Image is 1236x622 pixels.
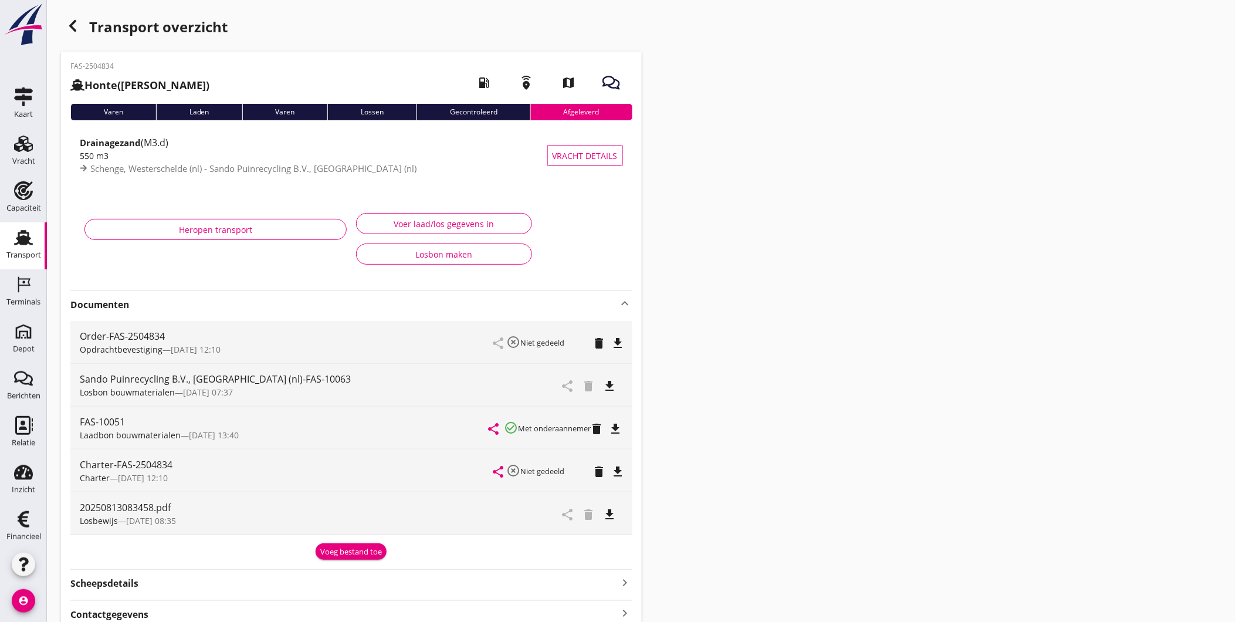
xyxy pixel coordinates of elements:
span: Charter [80,472,110,484]
span: [DATE] 08:35 [126,515,176,526]
div: Depot [13,345,35,353]
img: logo-small.a267ee39.svg [2,3,45,46]
div: Varen [70,104,156,120]
div: — [80,343,494,356]
i: share [492,465,506,479]
div: Charter-FAS-2504834 [80,458,494,472]
div: Capaciteit [6,204,41,212]
div: Sando Puinrecycling B.V., [GEOGRAPHIC_DATA] (nl)-FAS-10063 [80,372,503,386]
button: Voer laad/los gegevens in [356,213,532,234]
span: (M3.d) [141,136,168,149]
i: keyboard_arrow_right [618,606,632,621]
div: — [80,472,494,484]
div: Vracht [12,157,35,165]
button: Losbon maken [356,244,532,265]
span: Losbewijs [80,515,118,526]
i: check_circle_outline [504,421,519,435]
div: Afgeleverd [530,104,632,120]
span: Laadbon bouwmaterialen [80,430,181,441]
i: map [553,66,585,99]
i: file_download [609,422,623,436]
i: local_gas_station [468,66,501,99]
strong: Drainagezand [80,137,141,148]
div: Terminals [6,298,40,306]
i: file_download [603,508,617,522]
span: [DATE] 13:40 [189,430,239,441]
div: Financieel [6,533,41,540]
div: — [80,386,503,398]
i: account_circle [12,589,35,613]
a: Drainagezand(M3.d)550 m3Schenge, Westerschelde (nl) - Sando Puinrecycling B.V., [GEOGRAPHIC_DATA]... [70,130,632,181]
div: Lossen [327,104,416,120]
strong: Honte [84,78,117,92]
div: Losbon maken [366,248,522,261]
div: Voeg bestand toe [320,546,382,558]
i: file_download [603,379,617,393]
div: Gecontroleerd [416,104,530,120]
i: emergency_share [510,66,543,99]
span: [DATE] 12:10 [171,344,221,355]
i: keyboard_arrow_up [618,296,632,310]
i: highlight_off [507,464,521,478]
div: Transport [6,251,41,259]
strong: Documenten [70,298,618,312]
strong: Scheepsdetails [70,577,138,590]
button: Vracht details [547,145,623,166]
button: Voeg bestand toe [316,543,387,560]
span: Opdrachtbevestiging [80,344,162,355]
div: FAS-10051 [80,415,489,429]
div: Varen [242,104,328,120]
span: [DATE] 12:10 [118,472,168,484]
h1: Transport overzicht [61,14,642,52]
span: Losbon bouwmaterialen [80,387,175,398]
i: delete [590,422,604,436]
div: Relatie [12,439,35,447]
div: Order-FAS-2504834 [80,329,494,343]
i: delete [592,465,607,479]
button: Heropen transport [84,219,347,240]
h2: ([PERSON_NAME]) [70,77,209,93]
div: — [80,429,489,441]
i: keyboard_arrow_right [618,574,632,590]
span: Schenge, Westerschelde (nl) - Sando Puinrecycling B.V., [GEOGRAPHIC_DATA] (nl) [90,163,416,174]
div: Voer laad/los gegevens in [366,218,522,230]
small: Niet gedeeld [521,337,565,348]
div: — [80,515,503,527]
div: Kaart [14,110,33,118]
small: Met onderaannemer [519,423,591,434]
p: FAS-2504834 [70,61,209,72]
div: Berichten [7,392,40,400]
div: 550 m3 [80,150,547,162]
div: Heropen transport [94,224,337,236]
div: Laden [156,104,242,120]
small: Niet gedeeld [521,466,565,476]
i: highlight_off [507,335,521,349]
span: [DATE] 07:37 [183,387,233,398]
i: share [487,422,501,436]
div: 20250813083458.pdf [80,501,503,515]
span: Vracht details [553,150,618,162]
div: Inzicht [12,486,35,493]
i: file_download [611,336,625,350]
i: delete [592,336,607,350]
strong: Contactgegevens [70,608,148,621]
i: file_download [611,465,625,479]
